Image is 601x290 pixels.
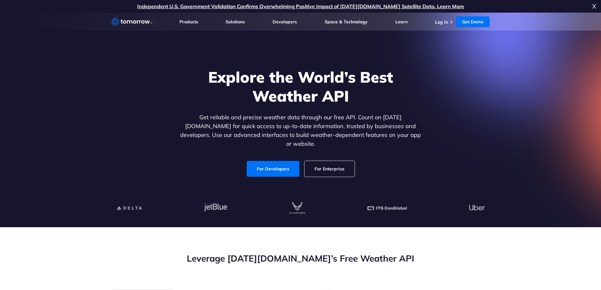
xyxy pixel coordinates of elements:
a: Home link [111,17,152,27]
a: For Enterprise [304,161,355,177]
a: Space & Technology [325,19,368,25]
a: Get Demo [456,16,490,27]
h2: Leverage [DATE][DOMAIN_NAME]’s Free Weather API [111,252,490,264]
h1: Explore the World’s Best Weather API [179,68,422,105]
a: Learn [395,19,408,25]
a: Independent U.S. Government Validation Confirms Overwhelming Positive Impact of [DATE][DOMAIN_NAM... [137,3,464,9]
a: Solutions [226,19,245,25]
a: Developers [273,19,297,25]
a: Products [180,19,198,25]
a: For Developers [247,161,299,177]
a: Log In [435,19,448,25]
p: Get reliable and precise weather data through our free API. Count on [DATE][DOMAIN_NAME] for quic... [179,113,422,148]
